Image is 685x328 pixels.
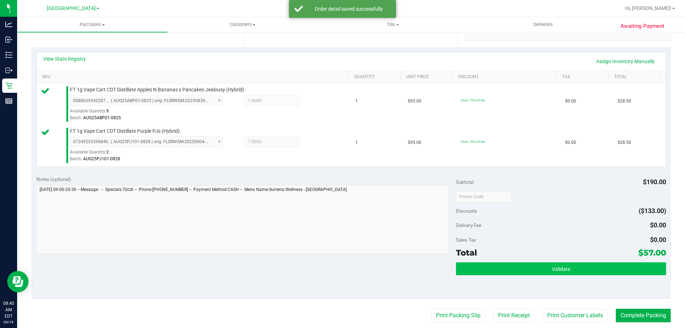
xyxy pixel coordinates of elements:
[70,106,230,120] div: Available Quantity:
[17,21,167,28] span: Purchases
[456,191,511,202] input: Promo Code
[47,5,96,11] span: [GEOGRAPHIC_DATA]
[468,17,618,32] a: Deliveries
[83,156,120,161] span: AUG25PJ101-0828
[643,178,666,186] span: $190.00
[3,300,14,319] p: 08:40 AM EDT
[70,86,244,93] span: FT 1g Vape Cart CDT Distillate Apples N Bananas x Pancakes Jealousy (Hybrid)
[638,248,666,258] span: $57.00
[552,266,570,272] span: Validate
[456,237,476,243] span: Sales Tax
[460,99,485,102] span: 70cdt: 70% off line
[456,205,477,217] span: Discounts
[650,236,666,243] span: $0.00
[460,140,485,143] span: 70cdt: 70% off line
[167,17,318,32] a: Customers
[456,179,473,185] span: Subtotal
[17,17,167,32] a: Purchases
[618,98,631,105] span: $28.50
[307,5,391,12] div: Order detail saved successfully
[106,109,109,113] span: 9
[5,67,12,74] inline-svg: Outbound
[70,128,180,135] span: FT 1g Vape Cart CDT Distillate Purple PJs (Hybrid)
[5,82,12,89] inline-svg: Retail
[408,98,421,105] span: $95.00
[5,51,12,59] inline-svg: Inventory
[318,17,468,32] a: Tills
[565,139,576,146] span: $0.00
[618,139,631,146] span: $28.50
[70,147,230,161] div: Available Quantity:
[70,156,82,161] span: Batch:
[318,21,467,28] span: Tills
[43,55,86,62] a: View State Registry
[5,97,12,105] inline-svg: Reports
[614,74,658,80] a: Total
[36,176,71,182] span: Notes (optional)
[620,22,664,30] span: Awaiting Payment
[625,5,671,11] span: Hi, [PERSON_NAME]!
[639,207,666,215] span: ($133.00)
[458,74,554,80] a: Discount
[493,309,534,322] button: Print Receipt
[168,21,317,28] span: Customers
[3,319,14,325] p: 09/19
[592,55,659,67] a: Assign Inventory Manually
[5,21,12,28] inline-svg: Analytics
[616,309,671,322] button: Complete Packing
[456,262,666,275] button: Validate
[355,139,358,146] span: 1
[70,115,82,120] span: Batch:
[456,222,481,228] span: Delivery Fee
[524,21,563,28] span: Deliveries
[431,309,485,322] button: Print Packing Slip
[354,74,398,80] a: Quantity
[106,150,109,155] span: 2
[650,221,666,229] span: $0.00
[456,248,477,258] span: Total
[5,36,12,43] inline-svg: Inbound
[42,74,346,80] a: SKU
[406,74,450,80] a: Unit Price
[83,115,121,120] span: AUG25ABP01-0825
[562,74,606,80] a: Tax
[355,98,358,105] span: 1
[543,309,608,322] button: Print Customer Labels
[408,139,421,146] span: $95.00
[7,271,29,292] iframe: Resource center
[565,98,576,105] span: $0.00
